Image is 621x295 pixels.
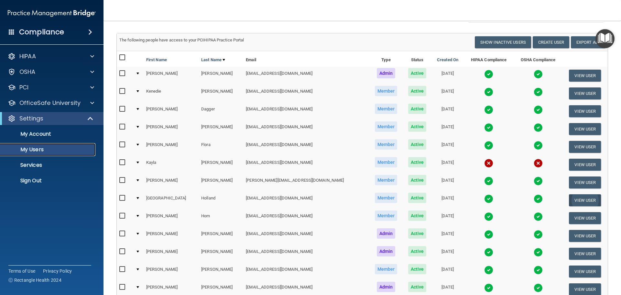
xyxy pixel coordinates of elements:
span: Member [375,264,398,274]
span: Active [408,157,427,167]
td: [EMAIL_ADDRESS][DOMAIN_NAME] [243,191,369,209]
td: [EMAIL_ADDRESS][DOMAIN_NAME] [243,120,369,138]
img: tick.e7d51cea.svg [534,266,543,275]
td: [PERSON_NAME] [144,245,199,263]
img: tick.e7d51cea.svg [534,230,543,239]
img: tick.e7d51cea.svg [534,212,543,221]
td: [DATE] [431,85,464,102]
a: HIPAA [8,52,94,60]
td: [EMAIL_ADDRESS][DOMAIN_NAME] [243,263,369,280]
td: [PERSON_NAME][EMAIL_ADDRESS][DOMAIN_NAME] [243,174,369,191]
span: Active [408,175,427,185]
td: [EMAIL_ADDRESS][DOMAIN_NAME] [243,138,369,156]
td: [DATE] [431,67,464,85]
img: tick.e7d51cea.svg [534,194,543,203]
span: Admin [377,68,396,78]
img: tick.e7d51cea.svg [484,230,493,239]
span: Member [375,121,398,132]
button: View User [569,230,601,242]
p: Settings [19,115,43,122]
img: tick.e7d51cea.svg [534,176,543,186]
img: tick.e7d51cea.svg [534,70,543,79]
td: [PERSON_NAME] [144,227,199,245]
img: cross.ca9f0e7f.svg [484,159,493,168]
span: Member [375,104,398,114]
a: Export All [571,36,605,48]
img: tick.e7d51cea.svg [534,141,543,150]
span: Member [375,86,398,96]
td: [DATE] [431,245,464,263]
td: [EMAIL_ADDRESS][DOMAIN_NAME] [243,102,369,120]
span: Active [408,193,427,203]
td: [EMAIL_ADDRESS][DOMAIN_NAME] [243,209,369,227]
td: [PERSON_NAME] [144,120,199,138]
img: tick.e7d51cea.svg [484,87,493,96]
a: Privacy Policy [43,268,72,274]
a: OfficeSafe University [8,99,94,107]
td: [DATE] [431,156,464,174]
span: Active [408,86,427,96]
td: [DATE] [431,174,464,191]
button: View User [569,248,601,260]
span: Active [408,121,427,132]
a: Created On [437,56,458,64]
button: View User [569,123,601,135]
button: Create User [533,36,569,48]
img: tick.e7d51cea.svg [484,176,493,186]
img: tick.e7d51cea.svg [534,123,543,132]
td: [EMAIL_ADDRESS][DOMAIN_NAME] [243,67,369,85]
a: Terms of Use [8,268,35,274]
img: tick.e7d51cea.svg [484,266,493,275]
button: View User [569,105,601,117]
button: View User [569,176,601,188]
td: Flora [199,138,243,156]
th: Email [243,51,369,67]
h4: Compliance [19,28,64,37]
td: [PERSON_NAME] [144,174,199,191]
img: tick.e7d51cea.svg [534,87,543,96]
img: cross.ca9f0e7f.svg [534,159,543,168]
span: Member [375,139,398,150]
span: Admin [377,246,396,256]
button: View User [569,159,601,171]
p: HIPAA [19,52,36,60]
td: [PERSON_NAME] [199,245,243,263]
img: tick.e7d51cea.svg [534,248,543,257]
img: PMB logo [8,7,96,20]
td: Kenedie [144,85,199,102]
td: [PERSON_NAME] [199,227,243,245]
td: [DATE] [431,102,464,120]
td: [DATE] [431,209,464,227]
p: OSHA [19,68,36,76]
td: [PERSON_NAME] [199,120,243,138]
td: [DATE] [431,138,464,156]
img: tick.e7d51cea.svg [534,283,543,292]
td: Kayla [144,156,199,174]
th: Type [369,51,403,67]
p: Services [4,162,93,168]
td: [PERSON_NAME] [144,209,199,227]
th: OSHA Compliance [514,51,562,67]
button: View User [569,266,601,278]
p: Sign Out [4,177,93,184]
p: OfficeSafe University [19,99,81,107]
a: OSHA [8,68,94,76]
img: tick.e7d51cea.svg [484,194,493,203]
button: Open Resource Center [595,29,615,48]
button: View User [569,141,601,153]
span: Ⓒ Rectangle Health 2024 [8,277,61,283]
th: HIPAA Compliance [464,51,514,67]
span: Member [375,157,398,167]
a: PCI [8,84,94,91]
span: Active [408,282,427,292]
td: [PERSON_NAME] [199,156,243,174]
td: [PERSON_NAME] [199,85,243,102]
span: Active [408,228,427,239]
p: PCI [19,84,28,91]
td: [PERSON_NAME] [144,263,199,280]
span: Active [408,246,427,256]
span: Member [375,193,398,203]
p: My Account [4,131,93,137]
button: View User [569,194,601,206]
img: tick.e7d51cea.svg [484,141,493,150]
